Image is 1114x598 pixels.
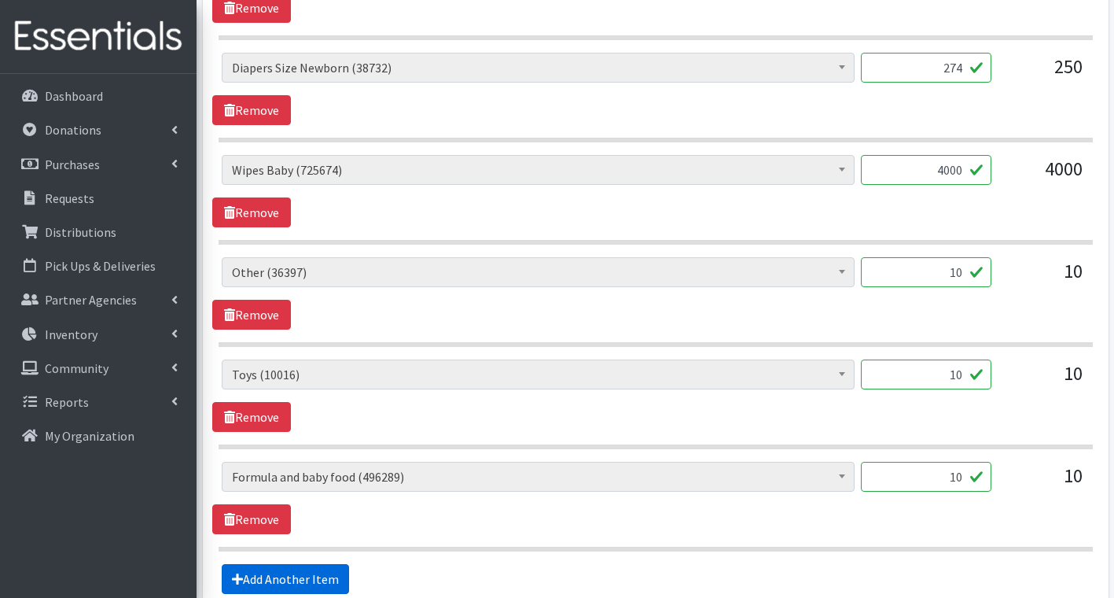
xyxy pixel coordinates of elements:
[6,250,190,282] a: Pick Ups & Deliveries
[45,190,94,206] p: Requests
[6,319,190,350] a: Inventory
[6,420,190,452] a: My Organization
[861,462,991,492] input: Quantity
[6,183,190,214] a: Requests
[45,327,97,342] p: Inventory
[45,88,103,104] p: Dashboard
[6,10,190,63] img: HumanEssentials
[45,292,137,308] p: Partner Agencies
[232,57,844,79] span: Diapers Size Newborn (38732)
[212,95,291,125] a: Remove
[212,300,291,330] a: Remove
[6,216,190,248] a: Distributions
[45,394,89,410] p: Reports
[861,360,991,389] input: Quantity
[212,504,291,534] a: Remove
[232,261,844,283] span: Other (36397)
[6,114,190,146] a: Donations
[45,157,100,172] p: Purchases
[6,353,190,384] a: Community
[222,155,855,185] span: Wipes Baby (725674)
[6,149,190,180] a: Purchases
[212,402,291,432] a: Remove
[222,564,349,594] a: Add Another Item
[45,428,134,444] p: My Organization
[232,159,844,181] span: Wipes Baby (725674)
[222,360,855,389] span: Toys (10016)
[861,257,991,287] input: Quantity
[6,386,190,418] a: Reports
[222,257,855,287] span: Other (36397)
[222,462,855,492] span: Formula and baby food (496289)
[222,53,855,83] span: Diapers Size Newborn (38732)
[45,122,101,138] p: Donations
[45,360,108,376] p: Community
[6,284,190,316] a: Partner Agencies
[232,466,844,488] span: Formula and baby food (496289)
[1004,155,1083,197] div: 4000
[45,258,156,274] p: Pick Ups & Deliveries
[212,197,291,227] a: Remove
[45,224,116,240] p: Distributions
[1004,257,1083,300] div: 10
[1004,462,1083,504] div: 10
[861,53,991,83] input: Quantity
[6,80,190,112] a: Dashboard
[861,155,991,185] input: Quantity
[1004,360,1083,402] div: 10
[1004,53,1083,95] div: 250
[232,364,844,386] span: Toys (10016)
